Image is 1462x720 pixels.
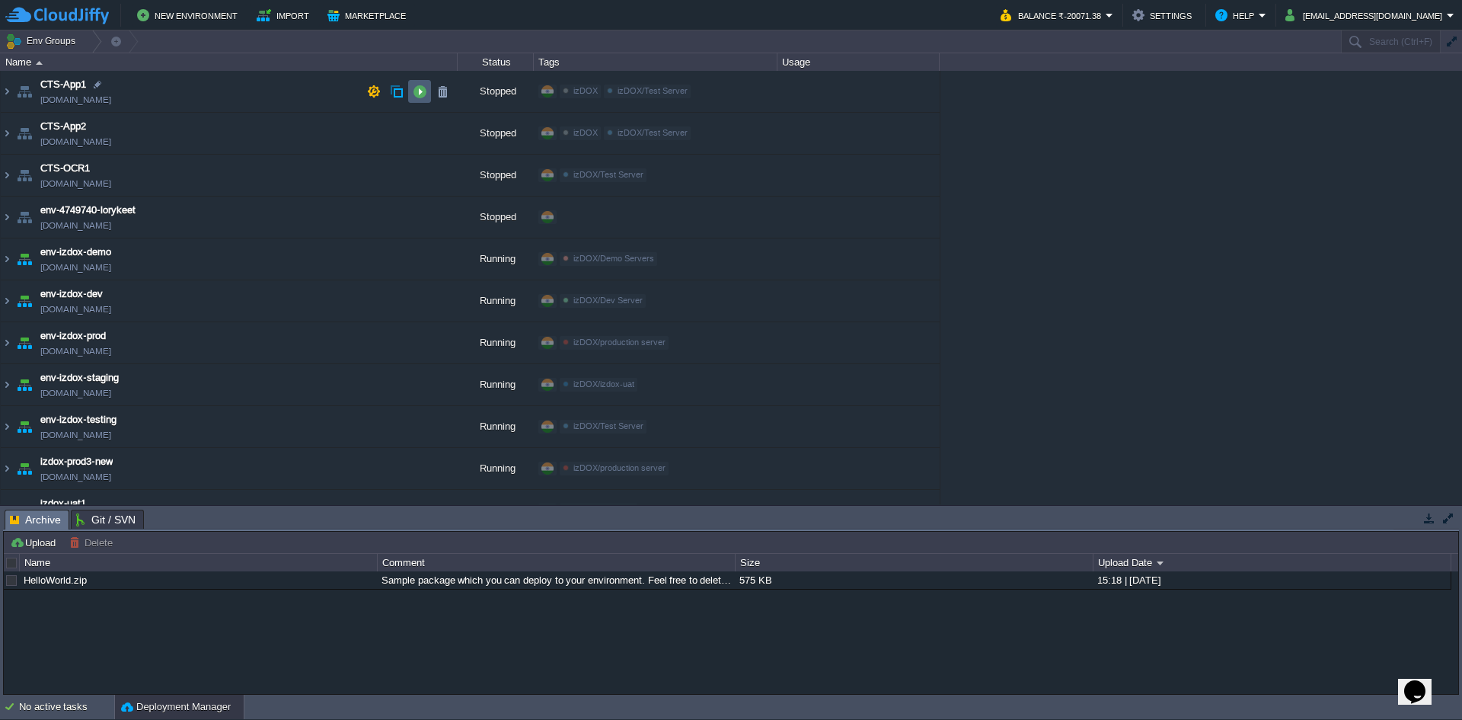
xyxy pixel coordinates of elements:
div: Usage [778,53,939,71]
span: izDOX/Demo Servers [573,254,654,263]
img: AMDAwAAAACH5BAEAAAAALAAAAAABAAEAAAICRAEAOw== [1,113,13,154]
button: Help [1215,6,1259,24]
img: AMDAwAAAACH5BAEAAAAALAAAAAABAAEAAAICRAEAOw== [14,406,35,447]
img: AMDAwAAAACH5BAEAAAAALAAAAAABAAEAAAICRAEAOw== [14,238,35,280]
div: Running [458,406,534,447]
div: Stopped [458,113,534,154]
img: AMDAwAAAACH5BAEAAAAALAAAAAABAAEAAAICRAEAOw== [1,448,13,489]
img: AMDAwAAAACH5BAEAAAAALAAAAAABAAEAAAICRAEAOw== [1,280,13,322]
a: env-izdox-testing [40,412,117,427]
span: Archive [10,510,61,530]
button: Deployment Manager [121,699,231,715]
span: [DOMAIN_NAME] [40,469,111,485]
div: Running [458,364,534,405]
img: AMDAwAAAACH5BAEAAAAALAAAAAABAAEAAAICRAEAOw== [1,155,13,196]
img: AMDAwAAAACH5BAEAAAAALAAAAAABAAEAAAICRAEAOw== [1,71,13,112]
button: [EMAIL_ADDRESS][DOMAIN_NAME] [1285,6,1447,24]
span: [DOMAIN_NAME] [40,218,111,233]
div: Running [458,280,534,322]
img: AMDAwAAAACH5BAEAAAAALAAAAAABAAEAAAICRAEAOw== [1,238,13,280]
span: Git / SVN [76,510,136,529]
span: [DOMAIN_NAME] [40,344,111,359]
div: 15:18 | [DATE] [1093,571,1450,589]
a: env-4749740-lorykeet [40,203,136,218]
span: [DOMAIN_NAME] [40,176,111,191]
span: izDOX/Test Server [618,128,688,137]
div: Comment [378,554,735,571]
span: [DOMAIN_NAME] [40,134,111,149]
a: env-izdox-prod [40,328,106,344]
a: izdox-uat1 [40,496,86,511]
div: Tags [535,53,777,71]
span: izDOX/production server [573,463,666,472]
button: Delete [69,536,117,549]
img: AMDAwAAAACH5BAEAAAAALAAAAAABAAEAAAICRAEAOw== [14,155,35,196]
button: Balance ₹-20071.38 [1001,6,1106,24]
img: AMDAwAAAACH5BAEAAAAALAAAAAABAAEAAAICRAEAOw== [1,364,13,405]
img: AMDAwAAAACH5BAEAAAAALAAAAAABAAEAAAICRAEAOw== [14,113,35,154]
button: Upload [10,536,60,549]
img: AMDAwAAAACH5BAEAAAAALAAAAAABAAEAAAICRAEAOw== [1,322,13,363]
span: env-izdox-demo [40,245,111,260]
img: AMDAwAAAACH5BAEAAAAALAAAAAABAAEAAAICRAEAOw== [14,448,35,489]
div: Sample package which you can deploy to your environment. Feel free to delete and upload a package... [378,571,734,589]
span: izDOX/Dev Server [573,296,643,305]
button: Settings [1132,6,1196,24]
span: izDOX/production server [573,338,666,347]
img: CloudJiffy [5,6,109,25]
a: CTS-OCR1 [40,161,90,176]
div: No active tasks [19,695,114,719]
a: env-izdox-staging [40,370,119,386]
a: CTS-App1 [40,77,86,92]
a: CTS-App2 [40,119,86,134]
span: izDOX [573,128,598,137]
img: AMDAwAAAACH5BAEAAAAALAAAAAABAAEAAAICRAEAOw== [14,364,35,405]
span: izDOX/izdox-uat [573,379,634,389]
button: Env Groups [5,30,81,52]
div: Name [2,53,457,71]
a: izdox-prod3-new [40,454,113,469]
div: Size [736,554,1093,571]
div: 575 KB [736,571,1092,589]
img: AMDAwAAAACH5BAEAAAAALAAAAAABAAEAAAICRAEAOw== [36,61,43,65]
button: Marketplace [327,6,410,24]
img: AMDAwAAAACH5BAEAAAAALAAAAAABAAEAAAICRAEAOw== [14,280,35,322]
img: AMDAwAAAACH5BAEAAAAALAAAAAABAAEAAAICRAEAOw== [1,197,13,238]
div: Stopped [458,71,534,112]
span: [DOMAIN_NAME] [40,260,111,275]
button: Import [257,6,314,24]
span: izDOX/Test Server [573,170,643,179]
div: Running [458,238,534,280]
div: Name [21,554,377,571]
div: Stopped [458,155,534,196]
img: AMDAwAAAACH5BAEAAAAALAAAAAABAAEAAAICRAEAOw== [14,322,35,363]
img: AMDAwAAAACH5BAEAAAAALAAAAAABAAEAAAICRAEAOw== [1,406,13,447]
span: [DOMAIN_NAME] [40,302,111,317]
div: Stopped [458,490,534,531]
span: izDOX [573,86,598,95]
img: AMDAwAAAACH5BAEAAAAALAAAAAABAAEAAAICRAEAOw== [14,71,35,112]
span: izDOX/Test Server [573,421,643,430]
img: AMDAwAAAACH5BAEAAAAALAAAAAABAAEAAAICRAEAOw== [1,490,13,531]
a: HelloWorld.zip [24,574,87,586]
div: Running [458,448,534,489]
div: Stopped [458,197,534,238]
img: AMDAwAAAACH5BAEAAAAALAAAAAABAAEAAAICRAEAOw== [14,490,35,531]
div: Upload Date [1094,554,1451,571]
span: izDOX/Test Server [618,86,688,95]
span: [DOMAIN_NAME] [40,92,111,107]
img: AMDAwAAAACH5BAEAAAAALAAAAAABAAEAAAICRAEAOw== [14,197,35,238]
div: Status [458,53,533,71]
a: env-izdox-dev [40,286,103,302]
button: New Environment [137,6,242,24]
iframe: chat widget [1398,659,1447,705]
span: [DOMAIN_NAME] [40,386,111,401]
